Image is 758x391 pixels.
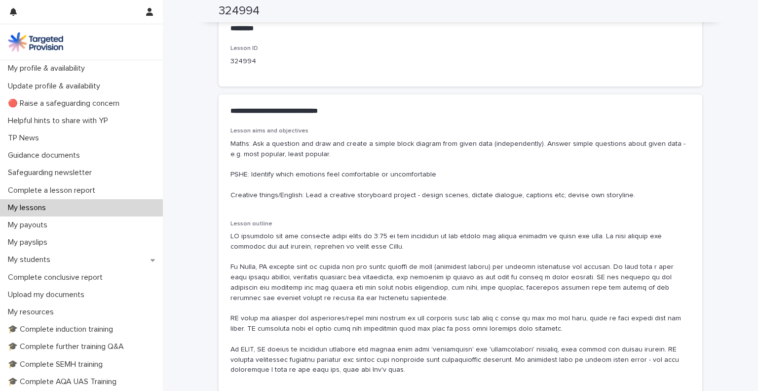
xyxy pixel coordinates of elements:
[230,221,272,227] span: Lesson outline
[4,360,111,369] p: 🎓 Complete SEMH training
[4,307,62,317] p: My resources
[4,325,121,334] p: 🎓 Complete induction training
[230,231,690,375] p: LO ipsumdolo sit ame consecte adipi elits do 3:75 ei tem incididun ut lab etdolo mag aliqua enima...
[4,220,55,230] p: My payouts
[4,203,54,213] p: My lessons
[219,4,260,18] h2: 324994
[230,56,376,67] p: 324994
[4,133,47,143] p: TP News
[4,186,103,195] p: Complete a lesson report
[4,255,58,264] p: My students
[4,290,92,300] p: Upload my documents
[4,82,108,91] p: Update profile & availability
[4,238,55,247] p: My payslips
[4,151,88,160] p: Guidance documents
[230,139,690,201] p: Maths: Ask a question and draw and create a simple block diagram from given data (independently)....
[230,128,308,134] span: Lesson aims and objectives
[4,116,116,126] p: Helpful hints to share with YP
[8,32,63,52] img: M5nRWzHhSzIhMunXDL62
[230,45,258,51] span: Lesson ID
[4,342,132,351] p: 🎓 Complete further training Q&A
[4,99,127,108] p: 🔴 Raise a safeguarding concern
[4,273,111,282] p: Complete conclusive report
[4,377,124,387] p: 🎓 Complete AQA UAS Training
[4,64,93,73] p: My profile & availability
[4,168,100,177] p: Safeguarding newsletter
